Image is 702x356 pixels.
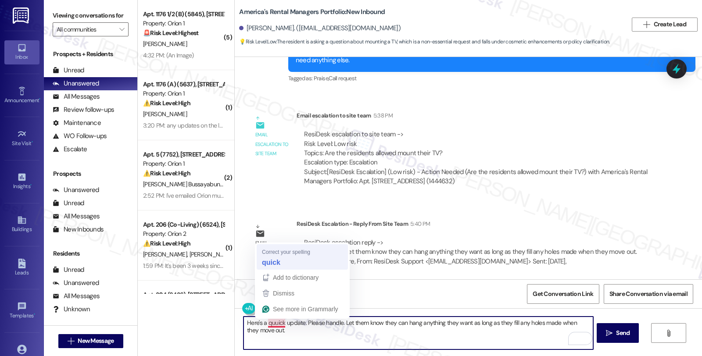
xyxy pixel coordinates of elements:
div: ResiDesk escalation to site team -> Risk Level: Low risk Topics: Are the residents allowed mount ... [304,130,648,167]
a: Inbox [4,40,39,64]
a: Templates • [4,299,39,323]
div: Unread [53,66,84,75]
div: Escalate [53,145,87,154]
label: Viewing conversations for [53,9,129,22]
strong: 💡 Risk Level: Low [239,38,276,45]
span: [PERSON_NAME] [143,250,190,258]
span: [PERSON_NAME] [143,40,187,48]
span: • [30,182,32,188]
div: Tagged as: [288,72,695,85]
button: Share Conversation via email [604,284,693,304]
div: [PERSON_NAME]. ([EMAIL_ADDRESS][DOMAIN_NAME]) [239,24,401,33]
span: [PERSON_NAME] Bussayabuntoon [143,180,231,188]
span: • [39,96,40,102]
div: Property: Orion 1 [143,159,224,168]
div: Unread [53,265,84,274]
div: ResiDesk Escalation - Reply From Site Team [297,219,655,231]
i:  [665,330,672,337]
div: Apt. 1176 1/2 (B) (5845), [STREET_ADDRESS] [143,10,224,19]
i:  [68,338,74,345]
div: 3:20 PM: any updates on the late charge? [143,121,250,129]
div: Unanswered [53,79,99,88]
div: Apt. 1176 (A) (5637), [STREET_ADDRESS] [143,80,224,89]
div: 4:32 PM: (An Image) [143,51,194,59]
span: [PERSON_NAME] [143,110,187,118]
div: New Inbounds [53,225,104,234]
b: America's Rental Managers Portfolio: New Inbound [239,7,385,17]
button: Get Conversation Link [527,284,599,304]
div: 5:38 PM [371,111,393,120]
div: Subject: [ResiDesk Escalation] (Low risk) - Action Needed (Are the residents allowed mount their ... [304,167,648,186]
input: All communities [57,22,115,36]
div: WO Follow-ups [53,132,107,141]
div: Maintenance [53,118,101,128]
div: Unread [53,199,84,208]
div: All Messages [53,212,100,221]
div: Email escalation reply [255,239,290,267]
span: Praise , [314,75,329,82]
span: : The resident is asking a question about mounting a TV, which is a non-essential request and fal... [239,37,609,46]
span: • [32,139,33,145]
img: ResiDesk Logo [13,7,31,24]
div: Email escalation to site team [255,130,290,158]
div: All Messages [53,92,100,101]
a: Site Visit • [4,127,39,150]
div: Property: Orion 1 [143,89,224,98]
div: Prospects + Residents [44,50,137,59]
div: ResiDesk escalation reply -> Please handle. Let them know they can hang anything they want as lon... [304,238,637,266]
strong: ⚠️ Risk Level: High [143,169,190,177]
span: Get Conversation Link [533,289,593,299]
i:  [119,26,124,33]
textarea: To enrich screen reader interactions, please activate Accessibility in Grammarly extension settings [244,317,593,349]
div: Apt. 304 (8436), [STREET_ADDRESS] [143,290,224,299]
div: Unknown [53,305,90,314]
div: All Messages [53,292,100,301]
div: 5:40 PM [408,219,430,228]
div: Apt. 5 (7752), [STREET_ADDRESS] [143,150,224,159]
i:  [606,330,612,337]
div: Email escalation to site team [297,111,655,123]
a: Insights • [4,170,39,193]
div: Unanswered [53,185,99,195]
div: Review follow-ups [53,105,114,114]
span: [PERSON_NAME] [190,250,236,258]
div: 2:52 PM: I've emailed Orion multiple times about cancelling our monthly parking but they still ha... [143,192,529,199]
button: Create Lead [632,18,698,32]
div: Residents [44,249,137,258]
button: New Message [58,334,123,348]
span: Share Conversation via email [609,289,688,299]
strong: ⚠️ Risk Level: High [143,239,190,247]
strong: ⚠️ Risk Level: High [143,99,190,107]
span: • [34,311,35,317]
i:  [643,21,650,28]
span: New Message [78,336,114,345]
span: Create Lead [654,20,686,29]
span: Send [616,328,630,338]
a: Buildings [4,213,39,236]
div: Prospects [44,169,137,178]
div: Property: Orion 1 [143,19,224,28]
div: Property: Orion 2 [143,229,224,239]
button: Send [597,323,639,343]
strong: 🚨 Risk Level: Highest [143,29,199,37]
div: Apt. 206 (Co-Living) (6524), [STREET_ADDRESS][PERSON_NAME] [143,220,224,229]
a: Leads [4,256,39,280]
span: Call request [329,75,356,82]
div: Unanswered [53,278,99,288]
